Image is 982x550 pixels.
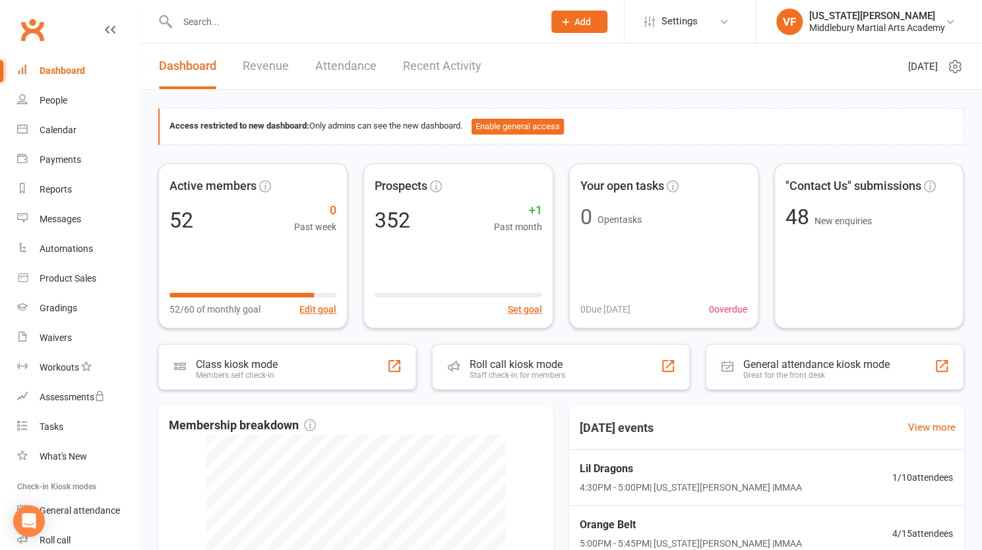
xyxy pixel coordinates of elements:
[403,44,481,89] a: Recent Activity
[173,13,534,31] input: Search...
[17,115,139,145] a: Calendar
[17,264,139,293] a: Product Sales
[494,220,542,234] span: Past month
[375,177,427,196] span: Prospects
[17,145,139,175] a: Payments
[908,419,956,435] a: View more
[169,119,953,135] div: Only admins can see the new dashboard.
[169,210,193,231] div: 52
[472,119,564,135] button: Enable general access
[598,214,642,225] span: Open tasks
[17,323,139,353] a: Waivers
[375,210,410,231] div: 352
[40,392,105,402] div: Assessments
[17,442,139,472] a: What's New
[169,302,261,317] span: 52/60 of monthly goal
[294,220,336,234] span: Past week
[40,362,79,373] div: Workouts
[569,416,664,440] h3: [DATE] events
[40,273,96,284] div: Product Sales
[574,16,591,27] span: Add
[809,10,945,22] div: [US_STATE][PERSON_NAME]
[908,59,938,75] span: [DATE]
[40,505,120,516] div: General attendance
[17,234,139,264] a: Automations
[169,121,309,131] strong: Access restricted to new dashboard:
[17,56,139,86] a: Dashboard
[16,13,49,46] a: Clubworx
[196,358,278,371] div: Class kiosk mode
[40,243,93,254] div: Automations
[743,358,890,371] div: General attendance kiosk mode
[13,505,45,537] div: Open Intercom Messenger
[196,371,278,380] div: Members self check-in
[40,184,72,195] div: Reports
[40,421,63,432] div: Tasks
[17,412,139,442] a: Tasks
[17,86,139,115] a: People
[580,480,802,495] span: 4:30PM - 5:00PM | [US_STATE][PERSON_NAME] | MMAA
[814,216,872,226] span: New enquiries
[17,353,139,382] a: Workouts
[294,201,336,220] span: 0
[17,293,139,323] a: Gradings
[40,451,87,462] div: What's New
[315,44,377,89] a: Attendance
[709,302,747,317] span: 0 overdue
[17,204,139,234] a: Messages
[508,302,542,317] button: Set goal
[892,526,953,541] span: 4 / 15 attendees
[40,95,67,106] div: People
[785,177,921,196] span: "Contact Us" submissions
[299,302,336,317] button: Edit goal
[494,201,542,220] span: +1
[661,7,698,36] span: Settings
[40,303,77,313] div: Gradings
[580,516,802,534] span: Orange Belt
[169,416,316,435] span: Membership breakdown
[40,535,71,545] div: Roll call
[580,460,802,477] span: Lil Dragons
[40,65,85,76] div: Dashboard
[470,358,565,371] div: Roll call kiosk mode
[17,175,139,204] a: Reports
[169,177,257,196] span: Active members
[809,22,945,34] div: Middlebury Martial Arts Academy
[551,11,607,33] button: Add
[40,332,72,343] div: Waivers
[776,9,803,35] div: VF
[17,496,139,526] a: General attendance kiosk mode
[40,125,77,135] div: Calendar
[17,382,139,412] a: Assessments
[580,177,664,196] span: Your open tasks
[580,206,592,228] div: 0
[40,154,81,165] div: Payments
[159,44,216,89] a: Dashboard
[470,371,565,380] div: Staff check-in for members
[40,214,81,224] div: Messages
[243,44,289,89] a: Revenue
[785,204,814,229] span: 48
[743,371,890,380] div: Great for the front desk
[892,470,953,485] span: 1 / 10 attendees
[580,302,630,317] span: 0 Due [DATE]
